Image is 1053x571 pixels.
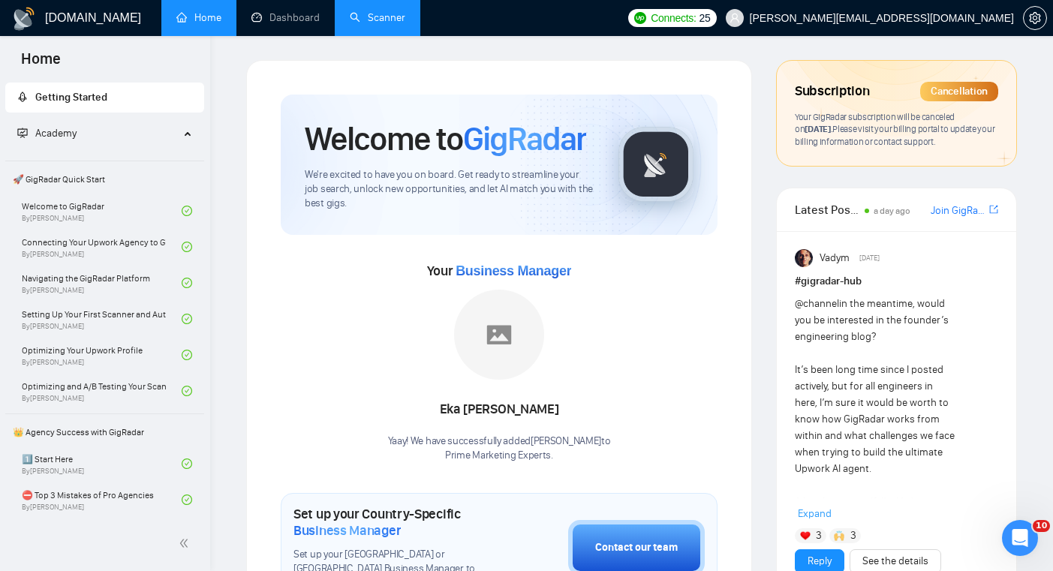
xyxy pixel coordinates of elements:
[182,494,192,505] span: check-circle
[388,397,611,422] div: Eka [PERSON_NAME]
[862,553,928,569] a: See the details
[182,350,192,360] span: check-circle
[182,386,192,396] span: check-circle
[22,302,182,335] a: Setting Up Your First Scanner and Auto-BidderBy[PERSON_NAME]
[22,230,182,263] a: Connecting Your Upwork Agency to GigRadarBy[PERSON_NAME]
[618,127,693,202] img: gigradar-logo.png
[22,338,182,371] a: Optimizing Your Upwork ProfileBy[PERSON_NAME]
[7,417,203,447] span: 👑 Agency Success with GigRadar
[17,92,28,102] span: rocket
[1023,6,1047,30] button: setting
[22,483,182,516] a: ⛔ Top 3 Mistakes of Pro AgenciesBy[PERSON_NAME]
[795,200,860,219] span: Latest Posts from the GigRadar Community
[651,10,696,26] span: Connects:
[182,206,192,216] span: check-circle
[454,290,544,380] img: placeholder.png
[22,266,182,299] a: Navigating the GigRadar PlatformBy[PERSON_NAME]
[595,539,678,556] div: Contact our team
[22,194,182,227] a: Welcome to GigRadarBy[PERSON_NAME]
[35,91,107,104] span: Getting Started
[182,278,192,288] span: check-circle
[1023,12,1047,24] a: setting
[22,374,182,407] a: Optimizing and A/B Testing Your Scanner for Better ResultsBy[PERSON_NAME]
[5,83,204,113] li: Getting Started
[795,273,998,290] h1: # gigradar-hub
[182,242,192,252] span: check-circle
[293,522,401,539] span: Business Manager
[427,263,572,279] span: Your
[293,506,493,539] h1: Set up your Country-Specific
[251,11,320,24] a: dashboardDashboard
[920,82,998,101] div: Cancellation
[850,528,856,543] span: 3
[17,127,77,140] span: Academy
[388,434,611,463] div: Yaay! We have successfully added [PERSON_NAME] to
[1002,520,1038,556] iframe: Intercom live chat
[931,203,986,219] a: Join GigRadar Slack Community
[35,127,77,140] span: Academy
[634,12,646,24] img: upwork-logo.png
[808,553,832,569] a: Reply
[699,10,711,26] span: 25
[989,203,998,215] span: export
[9,48,73,80] span: Home
[179,536,194,551] span: double-left
[795,297,839,310] span: @channel
[12,7,36,31] img: logo
[816,528,822,543] span: 3
[305,168,594,211] span: We're excited to have you on board. Get ready to streamline your job search, unlock new opportuni...
[798,507,832,520] span: Expand
[730,13,740,23] span: user
[176,11,221,24] a: homeHome
[7,164,203,194] span: 🚀 GigRadar Quick Start
[795,249,813,267] img: Vadym
[800,530,811,541] img: ❤️
[456,263,571,278] span: Business Manager
[805,123,832,134] span: [DATE] .
[1024,12,1046,24] span: setting
[989,203,998,217] a: export
[388,449,611,463] p: Prime Marketing Experts .
[305,119,586,159] h1: Welcome to
[820,250,850,266] span: Vadym
[350,11,405,24] a: searchScanner
[182,314,192,324] span: check-circle
[463,119,586,159] span: GigRadar
[795,79,869,104] span: Subscription
[1033,520,1050,532] span: 10
[834,530,844,541] img: 🙌
[874,206,910,216] span: a day ago
[17,128,28,138] span: fund-projection-screen
[859,251,880,265] span: [DATE]
[795,111,994,147] span: Your GigRadar subscription will be canceled Please visit your billing portal to update your billi...
[22,447,182,480] a: 1️⃣ Start HereBy[PERSON_NAME]
[795,123,832,134] span: on
[182,458,192,469] span: check-circle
